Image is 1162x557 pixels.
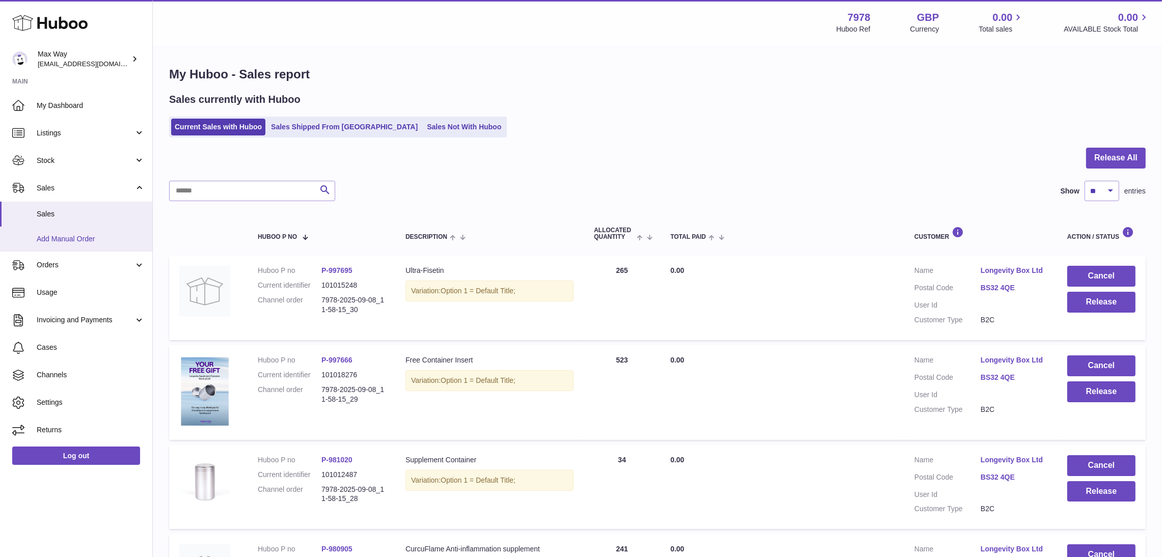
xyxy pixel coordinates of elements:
[981,504,1047,514] dd: B2C
[12,447,140,465] a: Log out
[321,456,353,464] a: P-981020
[1067,481,1136,502] button: Release
[584,445,660,530] td: 34
[670,356,684,364] span: 0.00
[914,300,981,310] dt: User Id
[914,227,1047,240] div: Customer
[914,490,981,499] dt: User Id
[258,544,321,554] dt: Huboo P no
[258,281,321,290] dt: Current identifier
[258,385,321,404] dt: Channel order
[914,315,981,325] dt: Customer Type
[993,11,1013,24] span: 0.00
[1067,227,1136,240] div: Action / Status
[179,455,230,506] img: LB-Container-1.jpg
[981,544,1047,554] a: Longevity Box Ltd
[321,370,385,380] dd: 101018276
[321,281,385,290] dd: 101015248
[1061,186,1079,196] label: Show
[267,119,421,135] a: Sales Shipped From [GEOGRAPHIC_DATA]
[258,295,321,315] dt: Channel order
[406,455,574,465] div: Supplement Container
[258,355,321,365] dt: Huboo P no
[1124,186,1146,196] span: entries
[584,256,660,340] td: 265
[1118,11,1138,24] span: 0.00
[258,470,321,480] dt: Current identifier
[981,266,1047,275] a: Longevity Box Ltd
[12,51,28,67] img: Max@LongevityBox.co.uk
[37,288,145,297] span: Usage
[584,345,660,440] td: 523
[406,234,447,240] span: Description
[406,355,574,365] div: Free Container Insert
[914,373,981,385] dt: Postal Code
[179,266,230,317] img: no-photo.jpg
[37,156,134,165] span: Stock
[406,470,574,491] div: Variation:
[914,405,981,414] dt: Customer Type
[1067,266,1136,287] button: Cancel
[917,11,939,24] strong: GBP
[1086,148,1146,169] button: Release All
[441,287,516,295] span: Option 1 = Default Title;
[836,24,871,34] div: Huboo Ref
[37,101,145,110] span: My Dashboard
[321,295,385,315] dd: 7978-2025-09-08_11-58-15_30
[1067,381,1136,402] button: Release
[981,373,1047,382] a: BS32 4QE
[179,355,230,427] img: Free-Gift-Flyer-Front.jpg
[914,455,981,467] dt: Name
[321,545,353,553] a: P-980905
[981,355,1047,365] a: Longevity Box Ltd
[37,425,145,435] span: Returns
[914,472,981,485] dt: Postal Code
[406,281,574,301] div: Variation:
[848,11,871,24] strong: 7978
[321,356,353,364] a: P-997666
[981,283,1047,293] a: BS32 4QE
[169,93,301,106] h2: Sales currently with Huboo
[670,234,706,240] span: Total paid
[1067,292,1136,313] button: Release
[914,266,981,278] dt: Name
[914,283,981,295] dt: Postal Code
[423,119,505,135] a: Sales Not With Huboo
[37,234,145,244] span: Add Manual Order
[1064,24,1150,34] span: AVAILABLE Stock Total
[981,405,1047,414] dd: B2C
[981,315,1047,325] dd: B2C
[670,266,684,274] span: 0.00
[37,315,134,325] span: Invoicing and Payments
[1067,455,1136,476] button: Cancel
[914,390,981,400] dt: User Id
[37,209,145,219] span: Sales
[594,227,634,240] span: ALLOCATED Quantity
[914,544,981,556] dt: Name
[441,476,516,484] span: Option 1 = Default Title;
[321,385,385,404] dd: 7978-2025-09-08_11-58-15_29
[914,355,981,368] dt: Name
[981,455,1047,465] a: Longevity Box Ltd
[670,545,684,553] span: 0.00
[1064,11,1150,34] a: 0.00 AVAILABLE Stock Total
[38,60,150,68] span: [EMAIL_ADDRESS][DOMAIN_NAME]
[670,456,684,464] span: 0.00
[37,398,145,407] span: Settings
[1067,355,1136,376] button: Cancel
[979,24,1024,34] span: Total sales
[321,485,385,504] dd: 7978-2025-09-08_11-58-15_28
[441,376,516,384] span: Option 1 = Default Title;
[37,183,134,193] span: Sales
[37,370,145,380] span: Channels
[258,485,321,504] dt: Channel order
[910,24,939,34] div: Currency
[981,472,1047,482] a: BS32 4QE
[321,266,353,274] a: P-997695
[258,370,321,380] dt: Current identifier
[406,266,574,275] div: Ultra-Fisetin
[171,119,265,135] a: Current Sales with Huboo
[258,266,321,275] dt: Huboo P no
[406,544,574,554] div: CurcuFlame Anti-inflammation supplement
[37,260,134,270] span: Orders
